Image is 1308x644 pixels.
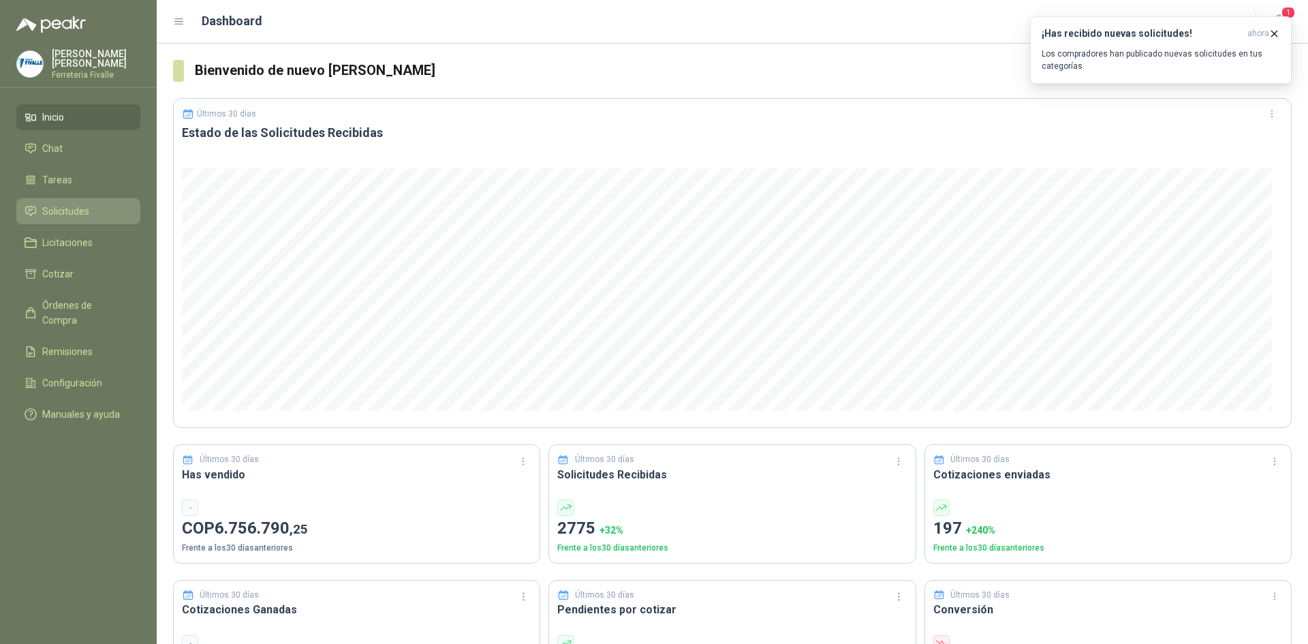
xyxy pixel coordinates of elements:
[197,109,256,119] p: Últimos 30 días
[182,542,531,555] p: Frente a los 30 días anteriores
[16,370,140,396] a: Configuración
[933,542,1283,555] p: Frente a los 30 días anteriores
[16,401,140,427] a: Manuales y ayuda
[42,266,74,281] span: Cotizar
[202,12,262,31] h1: Dashboard
[182,466,531,483] h3: Has vendido
[1042,48,1280,72] p: Los compradores han publicado nuevas solicitudes en tus categorías.
[1042,28,1242,40] h3: ¡Has recibido nuevas solicitudes!
[42,172,72,187] span: Tareas
[182,601,531,618] h3: Cotizaciones Ganadas
[42,204,89,219] span: Solicitudes
[16,292,140,333] a: Órdenes de Compra
[42,235,93,250] span: Licitaciones
[1247,28,1269,40] span: ahora
[52,71,140,79] p: Ferreteria Fivalle
[16,167,140,193] a: Tareas
[182,500,198,516] div: -
[42,110,64,125] span: Inicio
[42,298,127,328] span: Órdenes de Compra
[16,339,140,365] a: Remisiones
[933,601,1283,618] h3: Conversión
[195,60,1292,81] h3: Bienvenido de nuevo [PERSON_NAME]
[933,466,1283,483] h3: Cotizaciones enviadas
[1030,16,1292,84] button: ¡Has recibido nuevas solicitudes!ahora Los compradores han publicado nuevas solicitudes en tus ca...
[933,516,1283,542] p: 197
[557,601,907,618] h3: Pendientes por cotizar
[1281,6,1296,19] span: 1
[16,261,140,287] a: Cotizar
[182,516,531,542] p: COP
[17,51,43,77] img: Company Logo
[215,519,308,538] span: 6.756.790
[599,525,623,536] span: + 32 %
[557,516,907,542] p: 2775
[42,344,93,359] span: Remisiones
[950,589,1010,602] p: Últimos 30 días
[200,589,259,602] p: Últimos 30 días
[16,230,140,256] a: Licitaciones
[52,49,140,68] p: [PERSON_NAME] [PERSON_NAME]
[16,16,86,33] img: Logo peakr
[575,589,634,602] p: Últimos 30 días
[42,407,120,422] span: Manuales y ayuda
[575,453,634,466] p: Últimos 30 días
[557,466,907,483] h3: Solicitudes Recibidas
[16,104,140,130] a: Inicio
[182,125,1283,141] h3: Estado de las Solicitudes Recibidas
[290,521,308,537] span: ,25
[16,136,140,162] a: Chat
[200,453,259,466] p: Últimos 30 días
[16,198,140,224] a: Solicitudes
[950,453,1010,466] p: Últimos 30 días
[966,525,995,536] span: + 240 %
[557,542,907,555] p: Frente a los 30 días anteriores
[42,375,102,390] span: Configuración
[1267,10,1292,34] button: 1
[42,141,63,156] span: Chat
